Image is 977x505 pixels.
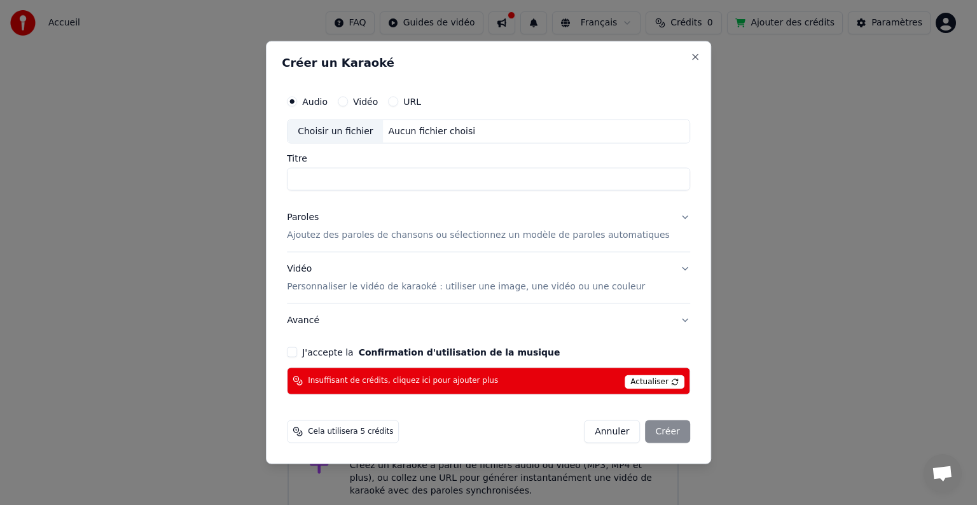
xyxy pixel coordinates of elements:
[353,97,378,106] label: Vidéo
[287,263,645,293] div: Vidéo
[287,280,645,293] p: Personnaliser le vidéo de karaoké : utiliser une image, une vidéo ou une couleur
[287,229,670,242] p: Ajoutez des paroles de chansons ou sélectionnez un modèle de paroles automatiques
[359,347,560,356] button: J'accepte la
[287,154,690,163] label: Titre
[403,97,421,106] label: URL
[287,211,319,224] div: Paroles
[282,57,695,69] h2: Créer un Karaoké
[302,347,560,356] label: J'accepte la
[287,201,690,252] button: ParolesAjoutez des paroles de chansons ou sélectionnez un modèle de paroles automatiques
[384,125,481,138] div: Aucun fichier choisi
[308,426,393,436] span: Cela utilisera 5 crédits
[287,303,690,336] button: Avancé
[288,120,383,143] div: Choisir un fichier
[308,376,498,386] span: Insuffisant de crédits, cliquez ici pour ajouter plus
[584,420,640,443] button: Annuler
[302,97,328,106] label: Audio
[625,375,684,389] span: Actualiser
[287,253,690,303] button: VidéoPersonnaliser le vidéo de karaoké : utiliser une image, une vidéo ou une couleur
